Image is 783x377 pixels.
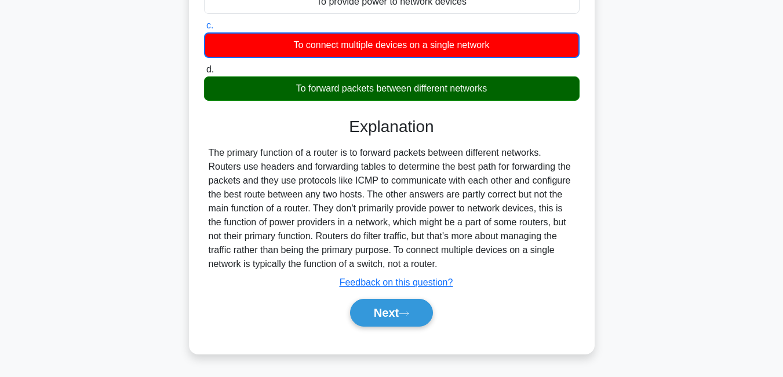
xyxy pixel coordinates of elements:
button: Next [350,299,433,327]
a: Feedback on this question? [340,277,453,287]
div: To connect multiple devices on a single network [204,32,580,58]
h3: Explanation [211,117,573,137]
span: d. [206,64,214,74]
div: To forward packets between different networks [204,76,580,101]
div: The primary function of a router is to forward packets between different networks. Routers use he... [209,146,575,271]
span: c. [206,20,213,30]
